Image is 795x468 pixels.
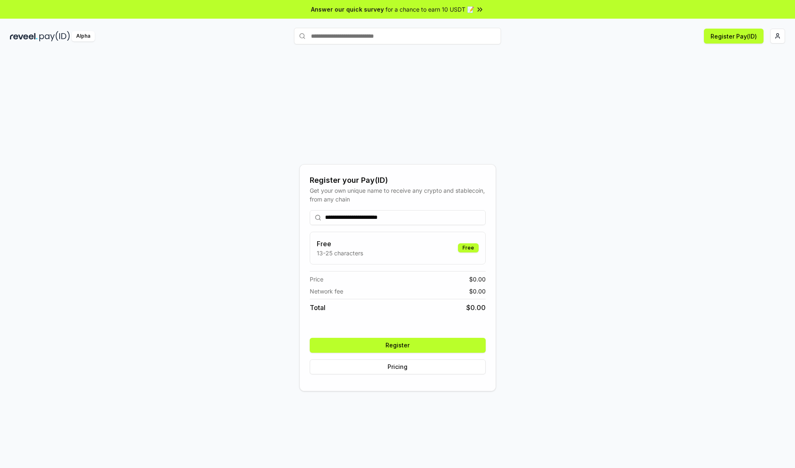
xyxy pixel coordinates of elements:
[317,249,363,257] p: 13-25 characters
[72,31,95,41] div: Alpha
[39,31,70,41] img: pay_id
[469,287,486,296] span: $ 0.00
[310,175,486,186] div: Register your Pay(ID)
[469,275,486,284] span: $ 0.00
[385,5,474,14] span: for a chance to earn 10 USDT 📝
[458,243,479,252] div: Free
[317,239,363,249] h3: Free
[704,29,764,44] button: Register Pay(ID)
[310,186,486,204] div: Get your own unique name to receive any crypto and stablecoin, from any chain
[10,31,38,41] img: reveel_dark
[310,287,343,296] span: Network fee
[310,275,323,284] span: Price
[311,5,384,14] span: Answer our quick survey
[310,359,486,374] button: Pricing
[310,303,325,313] span: Total
[310,338,486,353] button: Register
[466,303,486,313] span: $ 0.00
